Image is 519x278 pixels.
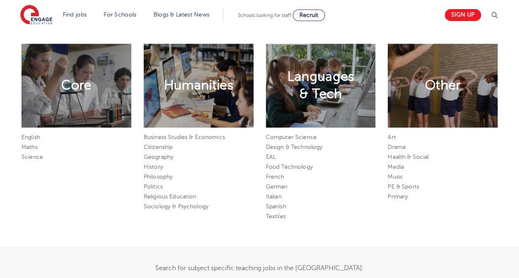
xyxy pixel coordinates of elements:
a: Health & Social [388,154,429,160]
a: Computer Science [266,134,317,140]
a: Geography [144,154,173,160]
h2: Languages & Tech [287,68,354,103]
a: Textiles [266,213,286,219]
a: PE & Sports [388,184,419,190]
a: Food Technology [266,164,313,170]
a: Media [388,164,404,170]
h2: Humanities [164,77,233,94]
a: Spanish [266,203,286,210]
a: Maths [21,144,38,150]
a: Design & Technology [266,144,323,150]
a: Primary [388,193,408,200]
a: Citizenship [144,144,173,150]
a: Italian [266,193,282,200]
a: German [266,184,288,190]
a: English [21,134,40,140]
h2: Other [425,77,461,94]
a: Philosophy [144,174,173,180]
a: Business Studies & Economics [144,134,225,140]
span: Schools looking for staff [238,12,291,18]
a: Sign up [445,9,481,21]
a: Politics [144,184,163,190]
a: History [144,164,163,170]
a: Music [388,174,403,180]
a: Religious Education [144,193,197,200]
a: Science [21,154,43,160]
img: Engage Education [20,5,52,26]
p: Search for subject specific teaching jobs in the [GEOGRAPHIC_DATA]: [21,263,498,273]
a: French [266,174,284,180]
h2: Core [61,77,91,94]
span: Recruit [299,12,318,18]
a: Find jobs [63,12,87,18]
a: Sociology & Psychology [144,203,209,210]
a: Blogs & Latest News [154,12,210,18]
a: EAL [266,154,276,160]
a: For Schools [104,12,136,18]
a: Drama [388,144,405,150]
a: Recruit [293,9,325,21]
a: Art [388,134,396,140]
